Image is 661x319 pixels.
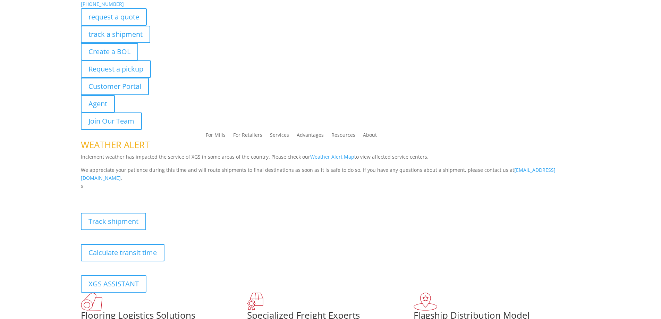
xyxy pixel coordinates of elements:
a: Resources [331,133,355,140]
span: WEATHER ALERT [81,138,150,151]
a: track a shipment [81,26,150,43]
a: Advantages [297,133,324,140]
img: xgs-icon-flagship-distribution-model-red [414,293,438,311]
a: Calculate transit time [81,244,164,261]
a: Request a pickup [81,60,151,78]
img: xgs-icon-focused-on-flooring-red [247,293,263,311]
a: Services [270,133,289,140]
a: Agent [81,95,115,112]
a: Weather Alert Map [310,153,354,160]
a: For Mills [206,133,226,140]
a: XGS ASSISTANT [81,275,146,293]
p: x [81,182,581,191]
a: Track shipment [81,213,146,230]
b: Visibility, transparency, and control for your entire supply chain. [81,192,236,198]
a: Create a BOL [81,43,138,60]
a: For Retailers [233,133,262,140]
p: We appreciate your patience during this time and will route shipments to final destinations as so... [81,166,581,183]
p: Inclement weather has impacted the service of XGS in some areas of the country. Please check our ... [81,153,581,166]
img: xgs-icon-total-supply-chain-intelligence-red [81,293,102,311]
a: Join Our Team [81,112,142,130]
a: request a quote [81,8,147,26]
a: [PHONE_NUMBER] [81,1,124,7]
a: About [363,133,377,140]
a: Customer Portal [81,78,149,95]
